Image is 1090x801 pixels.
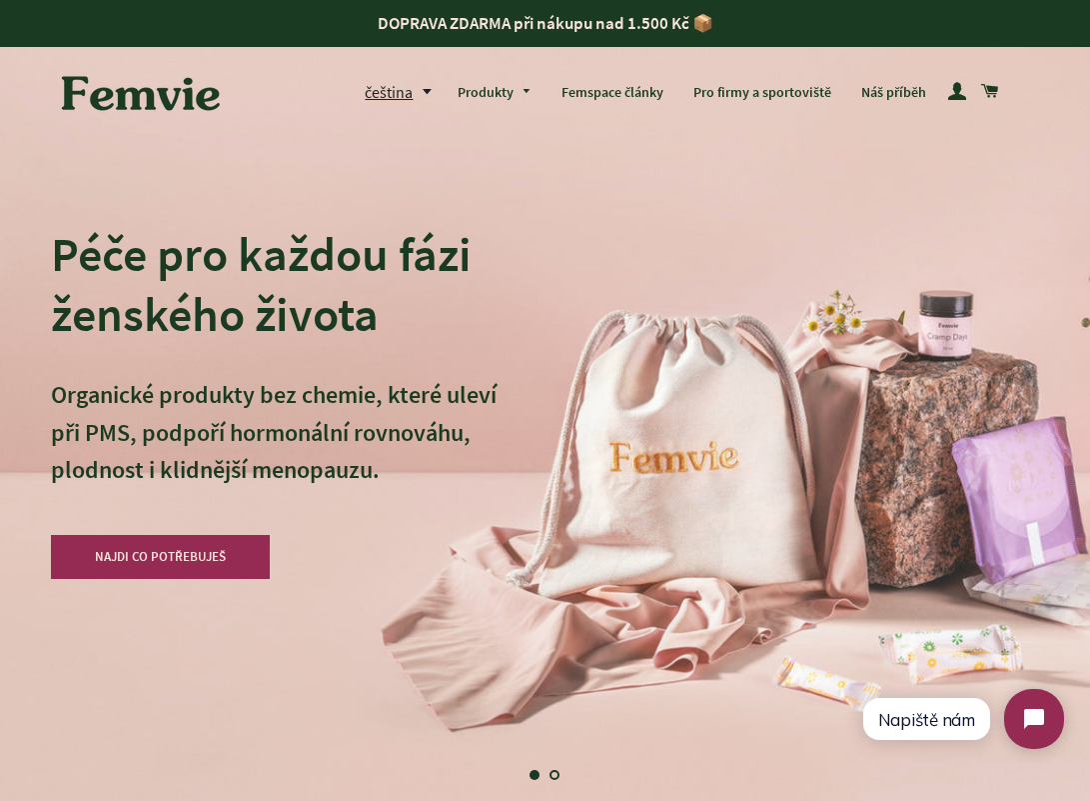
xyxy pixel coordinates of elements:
[526,765,545,785] a: Posun 1, aktuální
[365,79,443,106] button: čeština
[443,67,546,119] a: Produkty
[678,67,846,119] a: Pro firmy a sportoviště
[51,62,231,124] img: Femvie
[38,751,88,801] button: Předchozí snímek
[846,67,941,119] a: Náš příběh
[51,376,497,526] p: Organické produkty bez chemie, které uleví při PMS, podpoří hormonální rovnováhu, plodnost i klid...
[996,751,1046,801] button: Další snímek
[844,672,1081,766] iframe: Tidio Chat
[51,535,271,579] a: NAJDI CO POTŘEBUJEŠ
[51,224,497,344] h2: Péče pro každou fázi ženského života
[545,765,565,785] a: Načíst snímek 2
[546,67,678,119] a: Femspace články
